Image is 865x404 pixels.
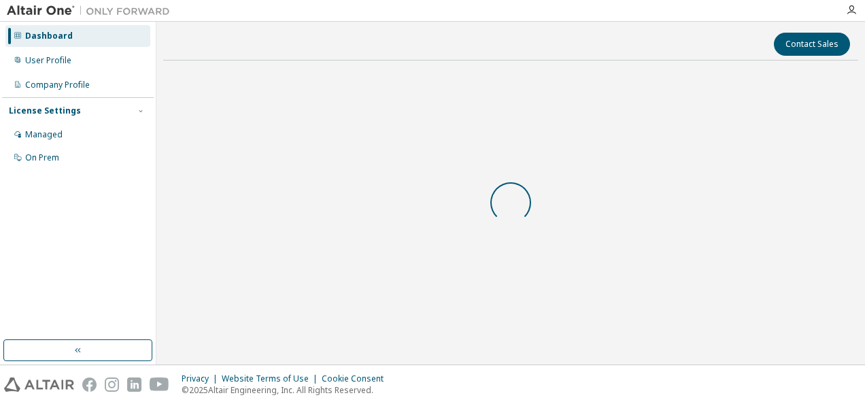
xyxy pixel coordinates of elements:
div: Managed [25,129,63,140]
p: © 2025 Altair Engineering, Inc. All Rights Reserved. [182,384,392,396]
div: Dashboard [25,31,73,41]
div: License Settings [9,105,81,116]
div: Privacy [182,373,222,384]
img: youtube.svg [150,377,169,392]
div: User Profile [25,55,71,66]
div: Website Terms of Use [222,373,322,384]
button: Contact Sales [774,33,850,56]
img: instagram.svg [105,377,119,392]
img: facebook.svg [82,377,97,392]
img: altair_logo.svg [4,377,74,392]
img: linkedin.svg [127,377,141,392]
div: Cookie Consent [322,373,392,384]
div: On Prem [25,152,59,163]
img: Altair One [7,4,177,18]
div: Company Profile [25,80,90,90]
